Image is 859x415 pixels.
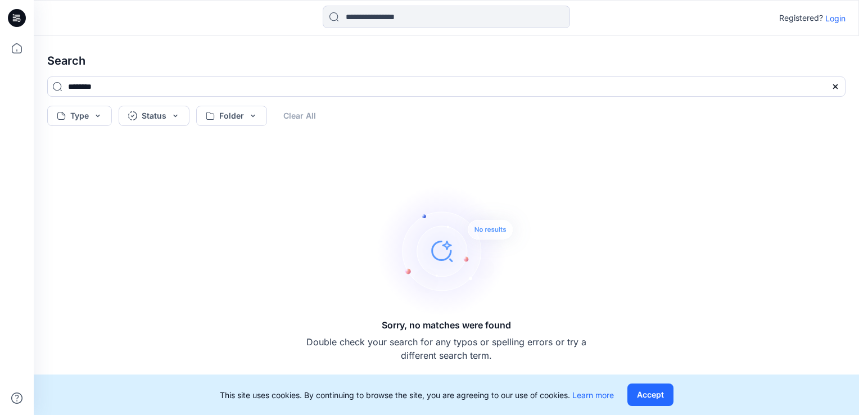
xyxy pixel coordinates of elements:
[382,318,511,332] h5: Sorry, no matches were found
[306,335,587,362] p: Double check your search for any typos or spelling errors or try a different search term.
[572,390,614,400] a: Learn more
[377,183,534,318] img: Sorry, no matches were found
[119,106,189,126] button: Status
[47,106,112,126] button: Type
[196,106,267,126] button: Folder
[220,389,614,401] p: This site uses cookies. By continuing to browse the site, you are agreeing to our use of cookies.
[779,11,823,25] p: Registered?
[825,12,846,24] p: Login
[38,45,855,76] h4: Search
[627,384,673,406] button: Accept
